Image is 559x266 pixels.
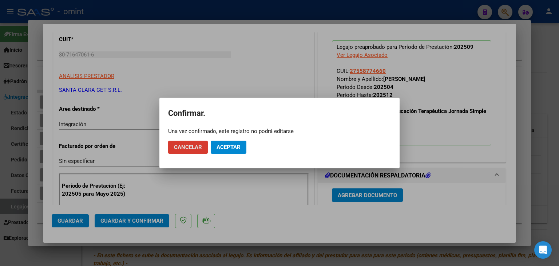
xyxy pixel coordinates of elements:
[211,141,246,154] button: Aceptar
[534,241,552,259] div: Open Intercom Messenger
[168,106,391,120] h2: Confirmar.
[217,144,241,150] span: Aceptar
[168,128,391,135] div: Una vez confirmado, este registro no podrá editarse
[168,141,208,154] button: Cancelar
[174,144,202,150] span: Cancelar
